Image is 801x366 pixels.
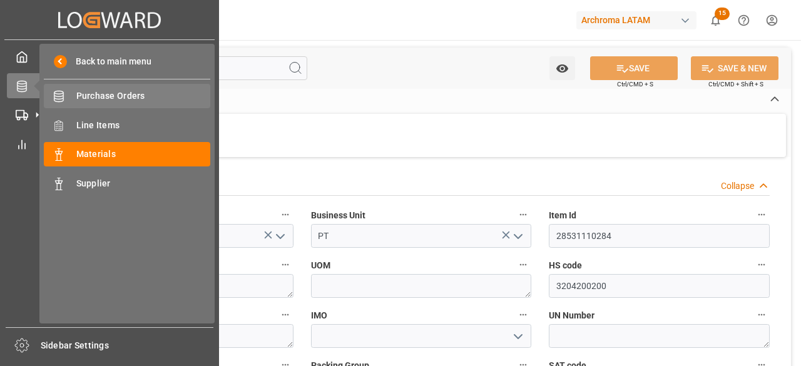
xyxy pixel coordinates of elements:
button: Country [277,206,293,223]
button: show 15 new notifications [702,6,730,34]
span: HS code [549,259,582,272]
span: Purchase Orders [76,89,211,103]
button: Archroma LATAM [576,8,702,32]
button: UOM [515,257,531,273]
a: Materials [44,142,210,166]
span: Line Items [76,119,211,132]
button: Origin (IMP) / Destino (EXPO) [277,307,293,323]
span: Supplier [76,177,211,190]
button: open menu [508,327,527,346]
span: Item Id [549,209,576,222]
a: Supplier [44,171,210,195]
button: UN Number [753,307,770,323]
button: open menu [549,56,575,80]
span: IMO [311,309,327,322]
span: Ctrl/CMD + S [617,79,653,89]
button: IMO [515,307,531,323]
input: Type to search/select [311,224,532,248]
div: Collapse [721,180,754,193]
button: open menu [508,226,527,246]
div: Archroma LATAM [576,11,696,29]
button: Item Id [753,206,770,223]
span: Materials [76,148,211,161]
button: SAVE & NEW [691,56,778,80]
a: Line Items [44,113,210,137]
span: 15 [715,8,730,20]
span: UN Number [549,309,594,322]
button: SAVE [590,56,678,80]
button: HS code [753,257,770,273]
span: Back to main menu [67,55,151,68]
span: Business Unit [311,209,365,222]
a: My Cockpit [7,44,212,69]
a: My Reports [7,131,212,156]
button: Item Description [277,257,293,273]
a: Purchase Orders [44,84,210,108]
span: UOM [311,259,330,272]
button: open menu [270,226,288,246]
span: Ctrl/CMD + Shift + S [708,79,763,89]
button: Business Unit [515,206,531,223]
span: Sidebar Settings [41,339,214,352]
button: Help Center [730,6,758,34]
